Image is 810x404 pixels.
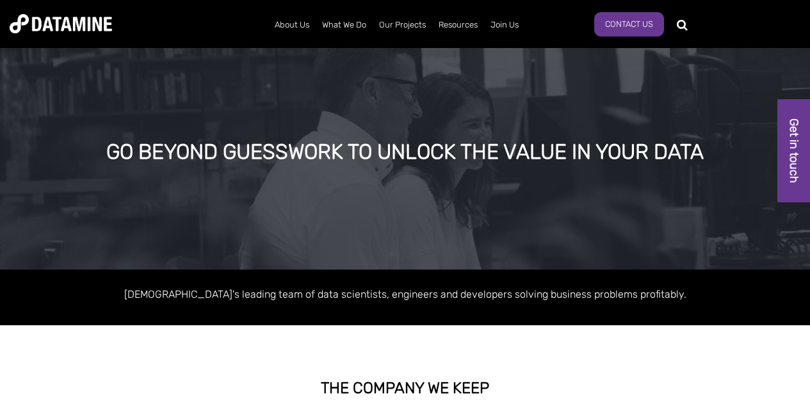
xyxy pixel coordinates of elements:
a: Join Us [484,8,525,42]
a: Get in touch [777,99,810,202]
div: GO BEYOND GUESSWORK TO UNLOCK THE VALUE IN YOUR DATA [97,141,713,164]
p: [DEMOGRAPHIC_DATA]'s leading team of data scientists, engineers and developers solving business p... [40,286,770,303]
a: About Us [268,8,316,42]
a: Resources [432,8,484,42]
a: Our Projects [373,8,432,42]
a: What We Do [316,8,373,42]
img: Datamine [10,14,112,33]
strong: THE COMPANY WE KEEP [321,379,489,397]
a: Contact Us [594,12,664,36]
